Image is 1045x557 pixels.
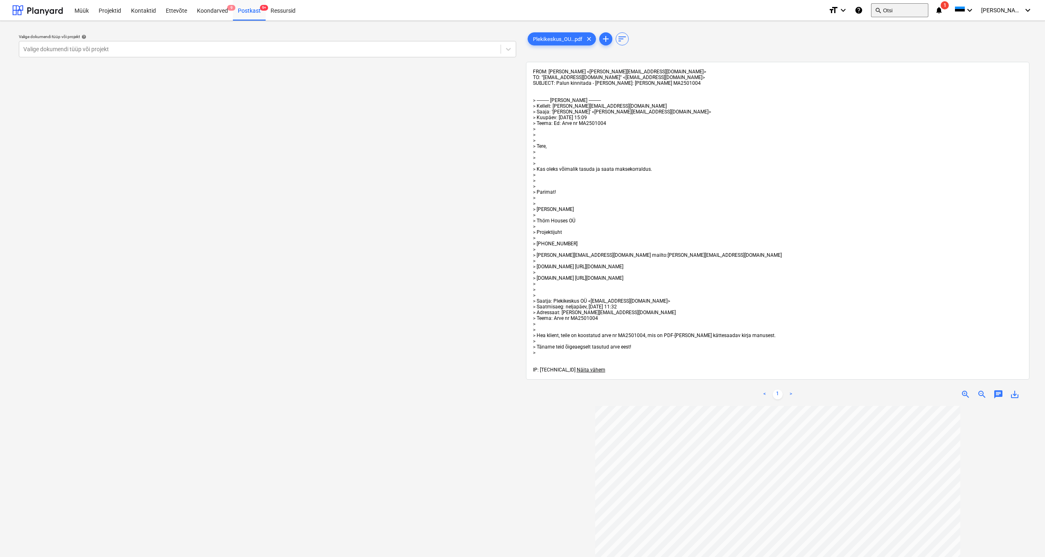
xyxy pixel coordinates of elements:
span: > [533,126,535,132]
span: > Adressaat: [PERSON_NAME][EMAIL_ADDRESS][DOMAIN_NAME] [533,310,676,315]
span: > [DOMAIN_NAME] [URL][DOMAIN_NAME] [533,275,623,281]
span: > [PHONE_NUMBER] [533,241,578,247]
span: zoom_in [961,389,971,399]
i: keyboard_arrow_down [1023,5,1033,15]
span: zoom_out [977,389,987,399]
span: > [533,292,535,298]
span: > [533,161,535,166]
span: > Kellelt: [PERSON_NAME][EMAIL_ADDRESS][DOMAIN_NAME] [533,103,667,109]
span: > [533,287,535,292]
span: > Thörn Houses OÜ [533,218,576,224]
span: > [DOMAIN_NAME] [URL][DOMAIN_NAME] [533,264,623,269]
a: Page 1 is your current page [773,389,783,399]
span: search [875,7,881,14]
span: > [533,201,535,206]
span: > [533,350,535,355]
i: notifications [935,5,943,15]
span: > Tere, [533,143,546,149]
span: > Saatmisaeg: neljapäev, [DATE] 11:32 [533,304,617,310]
span: > Projektijuht [533,229,562,235]
span: > [533,149,535,155]
span: > Kuupäev: [DATE] 15:09 [533,115,587,120]
span: > [533,269,535,275]
span: > [533,183,535,189]
span: TO: "[EMAIL_ADDRESS][DOMAIN_NAME]" <[EMAIL_ADDRESS][DOMAIN_NAME]> [533,75,705,80]
span: help [80,34,86,39]
span: > [PERSON_NAME] [533,206,574,212]
span: > [533,327,535,333]
span: 9 [227,5,235,11]
span: > [533,338,535,344]
i: keyboard_arrow_down [838,5,848,15]
i: keyboard_arrow_down [965,5,975,15]
span: > [533,247,535,252]
button: Otsi [871,3,928,17]
span: save_alt [1010,389,1020,399]
span: chat [993,389,1003,399]
span: > Hea klient, teile on koostatud arve nr MA2501004, mis on PDF-[PERSON_NAME] kättesaadav kirja ma... [533,333,776,338]
a: Previous page [760,389,770,399]
span: > [533,235,535,241]
span: IP: [TECHNICAL_ID] [533,367,576,373]
span: > Saatja: Plekikeskus OÜ <[EMAIL_ADDRESS][DOMAIN_NAME]> [533,298,670,304]
span: > [533,258,535,264]
span: SUBJECT: Palun kinnitada - [PERSON_NAME]: [PERSON_NAME] MA2501004 [533,80,701,86]
span: Näita vähem [577,367,605,373]
span: > [PERSON_NAME][EMAIL_ADDRESS][DOMAIN_NAME] mailto:[PERSON_NAME][EMAIL_ADDRESS][DOMAIN_NAME] [533,252,782,258]
span: [PERSON_NAME] [981,7,1022,14]
span: sort [617,34,627,44]
span: > [533,178,535,183]
span: > Kas oleks võimalik tasuda ja saata maksekorraldus. [533,166,652,172]
span: > ---------- [PERSON_NAME] ---------- [533,97,601,103]
span: > Parimat! [533,189,556,195]
div: Plekikeskus_OU...pdf [528,32,596,45]
span: > [533,155,535,161]
span: > Täname teid õigeaegselt tasutud arve eest! [533,344,631,350]
span: > Teema: Ed: Arve nr MA2501004 [533,120,606,126]
span: add [601,34,611,44]
a: Next page [786,389,796,399]
span: > [533,132,535,138]
span: > [533,212,535,218]
span: Plekikeskus_OU...pdf [528,36,587,42]
span: > [533,321,535,327]
span: > Teema: Arve nr MA2501004 [533,315,598,321]
i: format_size [828,5,838,15]
span: > [533,224,535,229]
span: > [533,195,535,201]
span: > [533,281,535,287]
span: > Saaja: '[PERSON_NAME]' <[PERSON_NAME][EMAIL_ADDRESS][DOMAIN_NAME]> [533,109,711,115]
span: FROM: [PERSON_NAME] <[PERSON_NAME][EMAIL_ADDRESS][DOMAIN_NAME]> [533,69,706,75]
span: > [533,172,535,178]
span: > [533,138,535,143]
span: 1 [941,1,949,9]
span: clear [584,34,594,44]
span: 9+ [260,5,268,11]
div: Valige dokumendi tüüp või projekt [19,34,516,39]
i: Abikeskus [855,5,863,15]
